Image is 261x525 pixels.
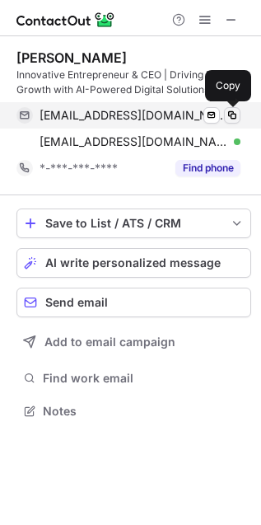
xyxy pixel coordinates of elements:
div: Save to List / ATS / CRM [45,217,222,230]
button: Notes [16,400,251,423]
button: Find work email [16,367,251,390]
div: [PERSON_NAME] [16,49,127,66]
button: save-profile-one-click [16,209,251,238]
span: Add to email campaign [44,335,175,349]
span: Send email [45,296,108,309]
button: Add to email campaign [16,327,251,357]
button: Reveal Button [175,160,240,176]
span: [EMAIL_ADDRESS][DOMAIN_NAME] [40,108,228,123]
span: Find work email [43,371,245,386]
div: Innovative Entrepreneur & CEO | Driving Business Growth with AI-Powered Digital Solutions | Prove... [16,68,251,97]
button: Send email [16,288,251,317]
img: ContactOut v5.3.10 [16,10,115,30]
span: AI write personalized message [45,256,221,270]
span: [EMAIL_ADDRESS][DOMAIN_NAME] [40,134,228,149]
span: Notes [43,404,245,419]
button: AI write personalized message [16,248,251,278]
